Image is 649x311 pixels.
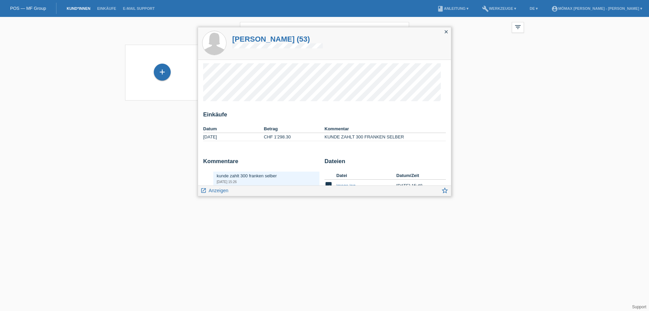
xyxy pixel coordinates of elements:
[203,125,264,133] th: Datum
[336,183,355,188] a: image.jpg
[200,186,229,194] a: launch Anzeigen
[443,29,449,35] i: close
[63,6,94,10] a: Kund*innen
[336,172,396,180] th: Datei
[120,6,158,10] a: E-Mail Support
[437,5,444,12] i: book
[396,172,436,180] th: Datum/Zeit
[482,5,489,12] i: build
[632,305,646,309] a: Support
[10,6,46,11] a: POS — MF Group
[441,187,449,194] i: star_border
[324,158,446,168] h2: Dateien
[94,6,119,10] a: Einkäufe
[200,187,207,194] i: launch
[217,173,316,178] div: kunde zahlt 300 franken selber
[396,180,436,192] td: [DATE] 15:48
[203,158,319,168] h2: Kommentare
[324,125,446,133] th: Kommentar
[479,6,520,10] a: buildWerkzeuge ▾
[217,180,316,184] div: [DATE] 15:26
[203,111,446,121] h2: Einkäufe
[514,23,522,31] i: filter_list
[551,5,558,12] i: account_circle
[324,181,333,189] i: image
[548,6,646,10] a: account_circleMömax [PERSON_NAME] - [PERSON_NAME] ▾
[441,187,449,196] a: star_border
[398,26,406,34] i: close
[203,133,264,141] td: [DATE]
[209,188,228,193] span: Anzeigen
[264,133,325,141] td: CHF 1'298.30
[154,66,170,78] div: Kund*in hinzufügen
[526,6,541,10] a: DE ▾
[264,125,325,133] th: Betrag
[324,133,446,141] td: KUNDE ZAHLT 300 FRANKEN SELBER
[232,35,323,43] a: [PERSON_NAME] (53)
[434,6,472,10] a: bookAnleitung ▾
[240,22,409,38] input: Suche...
